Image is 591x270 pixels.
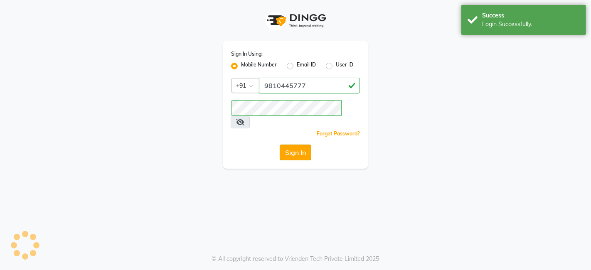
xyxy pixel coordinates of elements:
img: logo1.svg [262,8,329,33]
label: Email ID [297,61,316,71]
input: Username [231,100,342,116]
input: Username [259,78,360,93]
a: Forgot Password? [317,130,360,137]
button: Sign In [280,145,311,160]
div: Success [482,11,580,20]
label: Sign In Using: [231,50,263,58]
label: Mobile Number [241,61,277,71]
div: Login Successfully. [482,20,580,29]
label: User ID [336,61,353,71]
